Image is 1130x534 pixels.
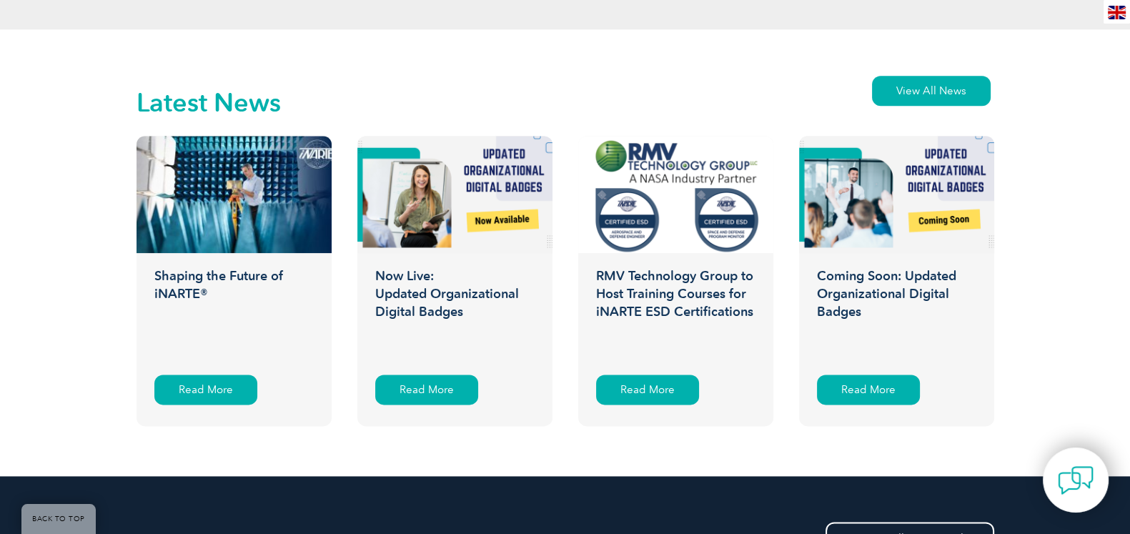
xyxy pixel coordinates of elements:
a: BACK TO TOP [21,504,96,534]
div: Read More [154,375,257,405]
div: Read More [375,375,478,405]
img: contact-chat.png [1058,463,1094,498]
h2: Latest News [137,92,281,114]
a: Shaping the Future of iNARTE® Read More [137,136,332,426]
img: en [1108,6,1126,19]
div: Read More [817,375,920,405]
a: View All News [872,76,991,106]
h3: Coming Soon: Updated Organizational Digital Badges [799,267,994,360]
a: RMV Technology Group to Host Training Courses for iNARTE ESD Certifications Read More [578,136,773,426]
h3: RMV Technology Group to Host Training Courses for iNARTE ESD Certifications [578,267,773,360]
h3: Now Live: Updated Organizational Digital Badges [357,267,552,360]
a: Now Live:Updated Organizational Digital Badges Read More [357,136,552,426]
div: Read More [596,375,699,405]
h3: Shaping the Future of iNARTE® [137,267,332,360]
a: Coming Soon: Updated Organizational Digital Badges Read More [799,136,994,426]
